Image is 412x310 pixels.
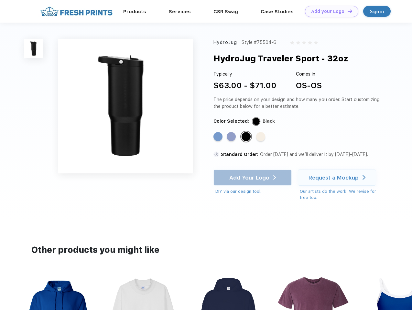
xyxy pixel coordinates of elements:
div: Comes in [296,71,322,77]
span: Standard Order: [221,152,258,157]
div: OS-OS [296,80,322,91]
div: Cream [256,132,265,141]
div: Add your Logo [311,9,344,14]
img: gray_star.svg [290,41,294,45]
img: gray_star.svg [302,41,306,45]
img: white arrow [363,175,365,180]
div: Our artists do the work! We revise for free too. [300,188,382,201]
div: Light Blue [213,132,222,141]
img: standard order [213,151,219,157]
div: Peri [227,132,236,141]
div: Black [263,118,275,125]
div: $63.00 - $71.00 [213,80,276,91]
a: Sign in [363,6,391,17]
div: HydroJug Traveler Sport - 32oz [213,52,348,65]
div: Black [242,132,251,141]
div: Style #75504-G [242,39,276,46]
span: Order [DATE] and we’ll deliver it by [DATE]–[DATE]. [260,152,368,157]
img: gray_star.svg [314,41,318,45]
img: func=resize&h=100 [24,39,43,58]
img: gray_star.svg [296,41,300,45]
div: Other products you might like [31,244,380,256]
div: The price depends on your design and how many you order. Start customizing the product below for ... [213,96,382,110]
img: func=resize&h=640 [58,39,193,173]
div: Color Selected: [213,118,249,125]
div: DIY via our design tool. [215,188,292,195]
img: fo%20logo%202.webp [38,6,114,17]
a: Products [123,9,146,15]
div: HydroJug [213,39,237,46]
img: gray_star.svg [308,41,312,45]
div: Typically [213,71,276,77]
div: Sign in [370,8,384,15]
img: DT [348,9,352,13]
div: Request a Mockup [309,174,359,181]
